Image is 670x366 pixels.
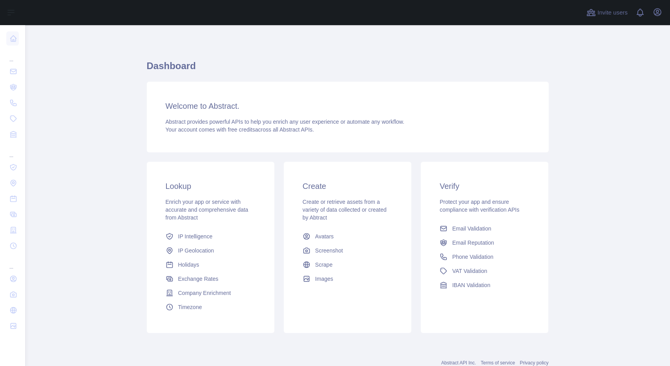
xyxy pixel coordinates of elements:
[6,47,19,63] div: ...
[178,261,199,269] span: Holidays
[162,258,259,272] a: Holidays
[6,254,19,270] div: ...
[452,267,487,275] span: VAT Validation
[436,236,533,250] a: Email Reputation
[162,286,259,300] a: Company Enrichment
[481,360,515,366] a: Terms of service
[166,101,530,112] h3: Welcome to Abstract.
[597,8,628,17] span: Invite users
[299,272,396,286] a: Images
[441,360,476,366] a: Abstract API Inc.
[6,143,19,159] div: ...
[162,300,259,314] a: Timezone
[440,181,529,192] h3: Verify
[452,239,494,247] span: Email Reputation
[299,243,396,258] a: Screenshot
[166,119,405,125] span: Abstract provides powerful APIs to help you enrich any user experience or automate any workflow.
[315,261,332,269] span: Scrape
[162,272,259,286] a: Exchange Rates
[166,199,248,221] span: Enrich your app or service with accurate and comprehensive data from Abstract
[178,289,231,297] span: Company Enrichment
[162,229,259,243] a: IP Intelligence
[166,126,314,133] span: Your account comes with across all Abstract APIs.
[452,225,491,232] span: Email Validation
[315,247,343,254] span: Screenshot
[315,232,334,240] span: Avatars
[178,275,219,283] span: Exchange Rates
[436,278,533,292] a: IBAN Validation
[166,181,256,192] h3: Lookup
[162,243,259,258] a: IP Geolocation
[436,221,533,236] a: Email Validation
[178,232,213,240] span: IP Intelligence
[452,281,490,289] span: IBAN Validation
[299,258,396,272] a: Scrape
[452,253,493,261] span: Phone Validation
[228,126,255,133] span: free credits
[299,229,396,243] a: Avatars
[440,199,519,213] span: Protect your app and ensure compliance with verification APIs
[178,303,202,311] span: Timezone
[315,275,333,283] span: Images
[303,199,387,221] span: Create or retrieve assets from a variety of data collected or created by Abtract
[303,181,393,192] h3: Create
[147,60,549,79] h1: Dashboard
[585,6,629,19] button: Invite users
[436,264,533,278] a: VAT Validation
[436,250,533,264] a: Phone Validation
[178,247,214,254] span: IP Geolocation
[520,360,548,366] a: Privacy policy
